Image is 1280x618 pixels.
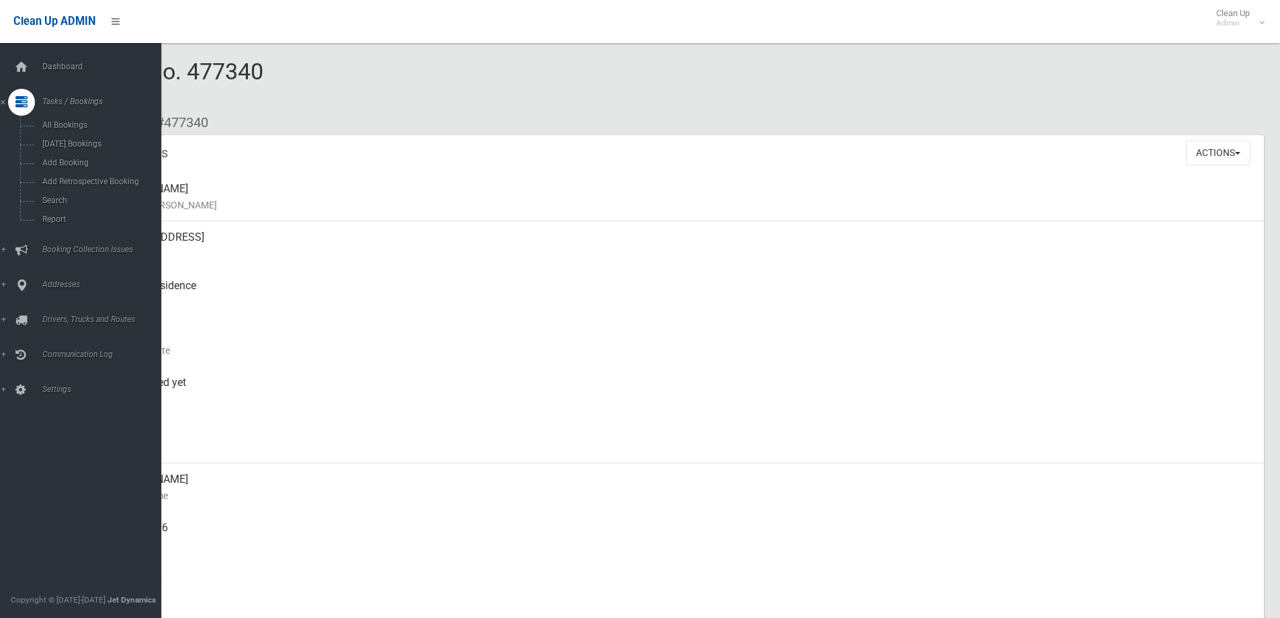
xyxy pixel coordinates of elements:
span: Settings [38,385,171,394]
span: Booking No. 477340 [59,58,263,110]
small: Collected At [108,391,1253,407]
span: Communication Log [38,350,171,359]
strong: Jet Dynamics [108,595,156,605]
span: Copyright © [DATE]-[DATE] [11,595,105,605]
li: #477340 [146,110,208,135]
div: 0408987876 [108,512,1253,560]
div: [STREET_ADDRESS] [108,221,1253,270]
span: Report [38,215,160,224]
span: Clean Up ADMIN [13,15,95,28]
span: Addresses [38,280,171,289]
span: All Bookings [38,120,160,130]
small: Mobile [108,536,1253,552]
small: Collection Date [108,342,1253,358]
span: Add Retrospective Booking [38,177,160,186]
div: [PERSON_NAME] [108,173,1253,221]
span: Add Booking [38,158,160,167]
small: Landline [108,584,1253,601]
div: [PERSON_NAME] [108,463,1253,512]
small: Address [108,245,1253,262]
span: [DATE] Bookings [38,139,160,149]
button: Actions [1186,141,1250,165]
div: Front of Residence [108,270,1253,318]
span: Drivers, Trucks and Routes [38,315,171,324]
small: Name of [PERSON_NAME] [108,197,1253,213]
div: [DATE] [108,318,1253,366]
small: Admin [1216,18,1250,28]
div: None given [108,560,1253,609]
span: Dashboard [38,62,171,71]
div: Not collected yet [108,366,1253,415]
span: Search [38,196,160,205]
span: Clean Up [1209,8,1263,28]
small: Contact Name [108,488,1253,504]
span: Tasks / Bookings [38,97,171,106]
small: Pickup Point [108,294,1253,310]
span: Booking Collection Issues [38,245,171,254]
small: Zone [108,439,1253,455]
div: [DATE] [108,415,1253,463]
